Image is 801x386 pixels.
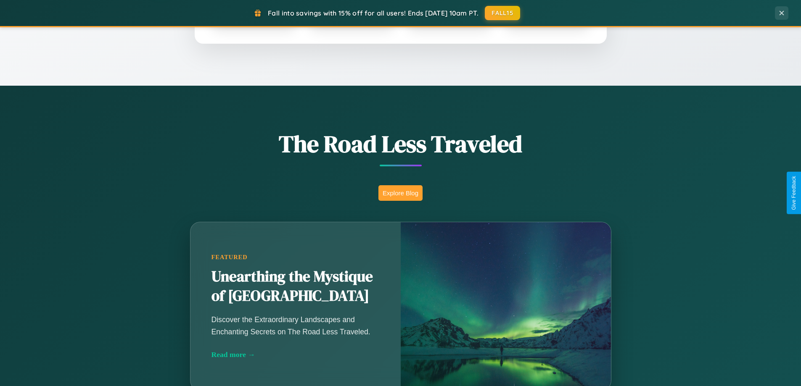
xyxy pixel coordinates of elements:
div: Give Feedback [791,176,797,210]
h1: The Road Less Traveled [148,128,653,160]
div: Featured [211,254,380,261]
h2: Unearthing the Mystique of [GEOGRAPHIC_DATA] [211,267,380,306]
button: FALL15 [485,6,520,20]
span: Fall into savings with 15% off for all users! Ends [DATE] 10am PT. [268,9,478,17]
div: Read more → [211,350,380,359]
button: Explore Blog [378,185,423,201]
p: Discover the Extraordinary Landscapes and Enchanting Secrets on The Road Less Traveled. [211,314,380,337]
